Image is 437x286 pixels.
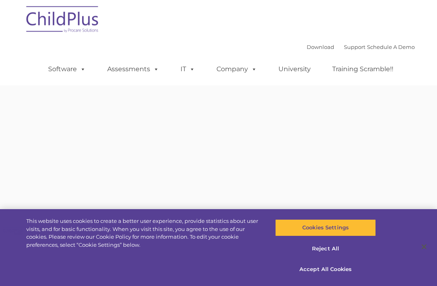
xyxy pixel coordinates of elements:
button: Close [415,238,433,256]
img: ChildPlus by Procare Solutions [22,0,103,41]
a: Download [307,44,334,50]
a: IT [172,61,203,77]
a: Training Scramble!! [324,61,401,77]
a: Assessments [99,61,167,77]
a: University [270,61,319,77]
div: This website uses cookies to create a better user experience, provide statistics about user visit... [26,217,262,249]
a: Support [344,44,365,50]
button: Reject All [275,240,375,257]
button: Accept All Cookies [275,261,375,278]
a: Schedule A Demo [367,44,415,50]
a: Company [208,61,265,77]
button: Cookies Settings [275,219,375,236]
font: | [307,44,415,50]
a: Software [40,61,94,77]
